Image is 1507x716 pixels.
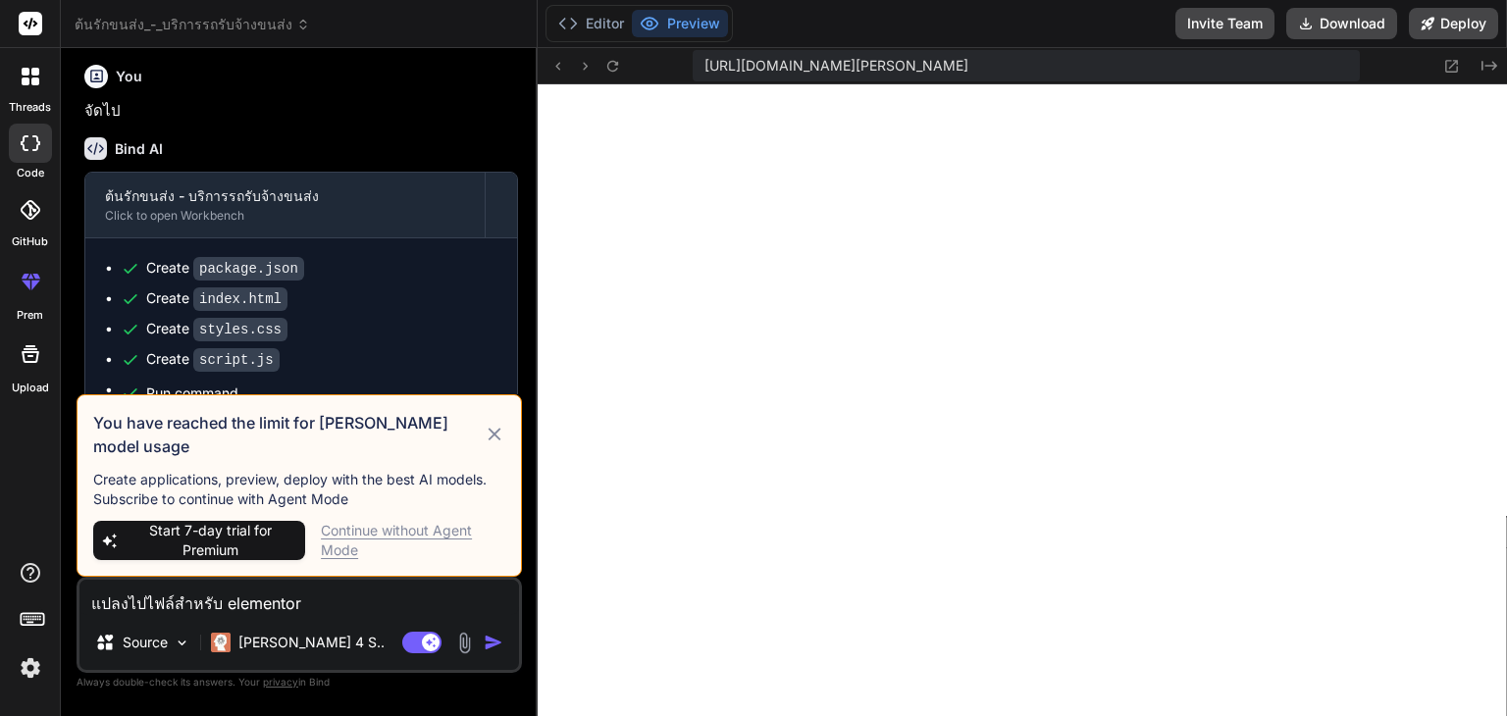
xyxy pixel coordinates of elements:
label: threads [9,99,51,116]
button: Editor [550,10,632,37]
code: script.js [193,348,280,372]
label: code [17,165,44,181]
code: styles.css [193,318,287,341]
span: privacy [263,676,298,688]
iframe: Preview [538,84,1507,716]
span: Run command [146,384,497,403]
div: Create [146,349,280,370]
div: Create [146,319,287,339]
label: prem [17,307,43,324]
img: Claude 4 Sonnet [211,633,231,652]
button: Start 7-day trial for Premium [93,521,305,560]
h6: You [116,67,142,86]
button: Deploy [1409,8,1498,39]
img: attachment [453,632,476,654]
p: Source [123,633,168,652]
button: Download [1286,8,1397,39]
span: Start 7-day trial for Premium [124,521,297,560]
button: Preview [632,10,728,37]
div: Click to open Workbench [105,208,465,224]
span: [URL][DOMAIN_NAME][PERSON_NAME] [704,56,968,76]
label: Upload [12,380,49,396]
p: จัดไป [84,100,518,123]
p: [PERSON_NAME] 4 S.. [238,633,385,652]
textarea: แปลงไปไฟล์สำหรับ elementor [79,580,519,615]
div: Continue without Agent Mode [321,521,505,560]
div: Create [146,258,304,279]
button: ต้นรักขนส่ง - บริการรถรับจ้างขนส่งClick to open Workbench [85,173,485,237]
img: icon [484,633,503,652]
label: GitHub [12,233,48,250]
div: Create [146,288,287,309]
code: package.json [193,257,304,281]
h3: You have reached the limit for [PERSON_NAME] model usage [93,411,484,458]
img: settings [14,651,47,685]
h6: Bind AI [115,139,163,159]
p: Create applications, preview, deploy with the best AI models. Subscribe to continue with Agent Mode [93,470,505,509]
span: ต้นรักขนส่ง_-_บริการรถรับจ้างขนส่ง [75,15,310,34]
p: Always double-check its answers. Your in Bind [77,673,522,691]
code: index.html [193,287,287,311]
div: ต้นรักขนส่ง - บริการรถรับจ้างขนส่ง [105,186,465,206]
button: Invite Team [1175,8,1274,39]
img: Pick Models [174,635,190,651]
